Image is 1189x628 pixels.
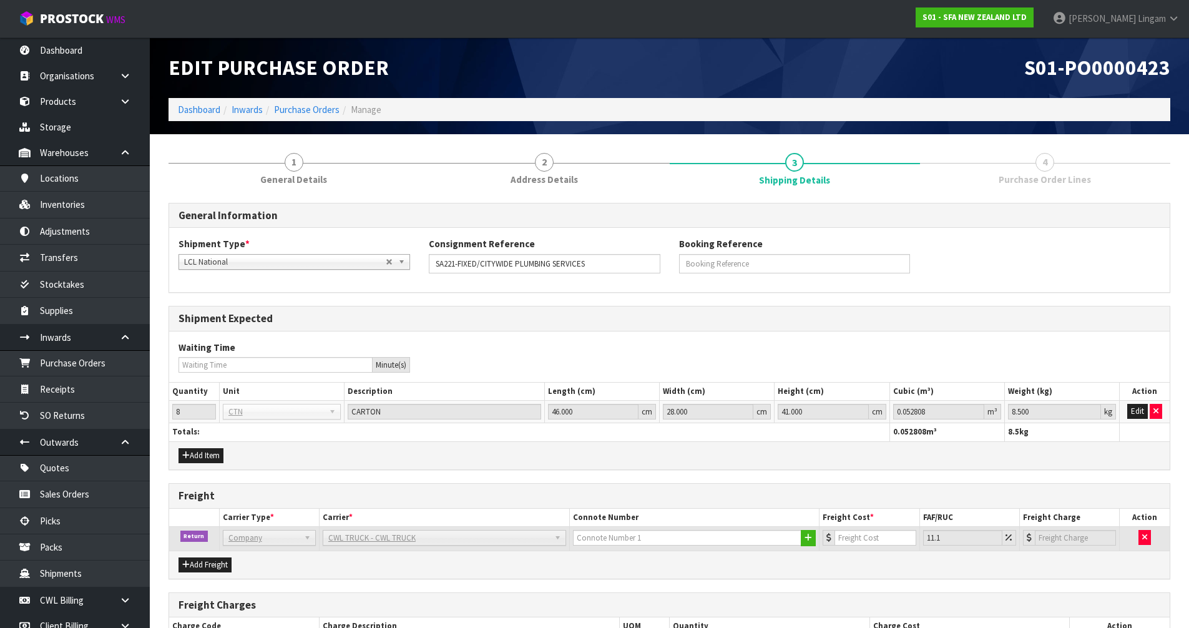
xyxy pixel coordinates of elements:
span: Company [228,531,299,546]
span: Address Details [511,173,578,186]
span: Manage [351,104,381,115]
input: Width [663,404,753,419]
span: 8.5 [1008,426,1019,437]
h3: General Information [179,210,1160,222]
input: Consignment Reference [429,254,660,273]
input: Length [548,404,639,419]
input: Weight [1008,404,1101,419]
label: Waiting Time [179,341,235,354]
span: 2 [535,153,554,172]
span: General Details [260,173,327,186]
span: [PERSON_NAME] [1069,12,1136,24]
input: Description [348,404,541,419]
button: Add Item [179,448,223,463]
th: Carrier Type [219,509,319,527]
th: Freight Charge [1020,509,1120,527]
th: Length (cm) [544,383,659,401]
th: Height (cm) [775,383,889,401]
button: Add Freight [179,557,232,572]
label: Booking Reference [679,237,763,250]
input: Cubic [893,404,984,419]
span: CWL TRUCK - CWL TRUCK [328,531,549,546]
div: cm [753,404,771,419]
div: m³ [984,404,1001,419]
span: Return [180,531,208,542]
small: WMS [106,14,125,26]
input: Connote Number 1 [573,530,802,546]
th: Cubic (m³) [889,383,1004,401]
a: S01 - SFA NEW ZEALAND LTD [916,7,1034,27]
span: 0.052808 [893,426,926,437]
span: S01-PO0000423 [1024,54,1170,81]
th: Width (cm) [659,383,774,401]
h3: Freight [179,490,1160,502]
img: cube-alt.png [19,11,34,26]
div: Minute(s) [373,357,410,373]
th: Totals: [169,423,889,441]
label: Consignment Reference [429,237,535,250]
input: Freight Charge [1035,530,1116,546]
input: Quantity [172,404,216,419]
input: Freight Cost [834,530,916,546]
th: Action [1120,509,1170,527]
span: Edit Purchase Order [169,54,389,81]
th: Unit [219,383,344,401]
label: Shipment Type [179,237,250,250]
th: FAF/RUC [919,509,1019,527]
th: Freight Cost [820,509,919,527]
th: Carrier [319,509,569,527]
span: 3 [785,153,804,172]
h3: Shipment Expected [179,313,1160,325]
span: Shipping Details [759,174,830,187]
th: Weight (kg) [1004,383,1119,401]
div: kg [1101,404,1116,419]
span: LCL National [184,255,386,270]
strong: S01 - SFA NEW ZEALAND LTD [922,12,1027,22]
th: Connote Number [569,509,820,527]
span: CTN [228,405,324,419]
h3: Freight Charges [179,599,1160,611]
input: Waiting Time [179,357,373,373]
button: Edit [1127,404,1148,419]
span: 4 [1035,153,1054,172]
div: cm [869,404,886,419]
span: Lingam [1138,12,1166,24]
a: Purchase Orders [274,104,340,115]
th: Quantity [169,383,219,401]
a: Inwards [232,104,263,115]
input: Freight Adjustment [923,530,1002,546]
th: Description [345,383,545,401]
th: m³ [889,423,1004,441]
div: cm [639,404,656,419]
span: ProStock [40,11,104,27]
input: Booking Reference [679,254,911,273]
span: Purchase Order Lines [999,173,1091,186]
input: Height [778,404,868,419]
a: Dashboard [178,104,220,115]
th: Action [1120,383,1170,401]
th: kg [1004,423,1119,441]
span: 1 [285,153,303,172]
